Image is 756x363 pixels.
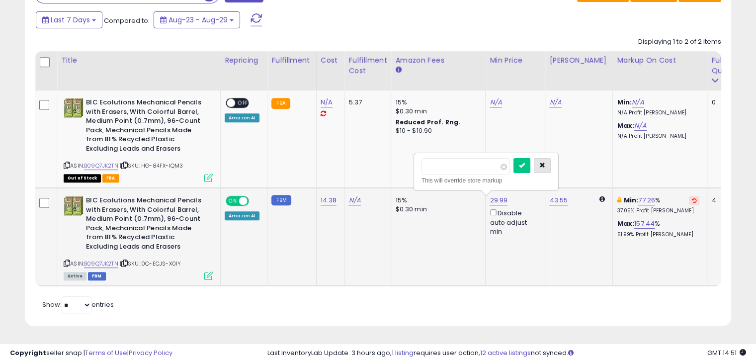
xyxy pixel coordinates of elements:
[617,207,699,214] p: 37.05% Profit [PERSON_NAME]
[707,348,746,358] span: 2025-09-6 14:51 GMT
[395,127,478,135] div: $10 - $10.90
[395,205,478,214] div: $0.30 min
[617,196,699,214] div: %
[348,98,383,107] div: 5.37
[227,197,239,205] span: ON
[10,348,46,358] strong: Copyright
[711,196,742,205] div: 4
[271,195,291,205] small: FBM
[235,99,251,107] span: OFF
[617,109,699,116] p: N/A Profit [PERSON_NAME]
[225,113,259,122] div: Amazon AI
[129,348,172,358] a: Privacy Policy
[321,195,337,205] a: 14.38
[711,55,746,76] div: Fulfillable Quantity
[64,272,86,280] span: All listings currently available for purchase on Amazon
[42,300,114,309] span: Show: entries
[120,260,181,268] span: | SKU: 0C-ECJS-X0IY
[490,55,541,66] div: Min Price
[102,174,119,182] span: FBA
[271,98,290,109] small: FBA
[490,207,537,236] div: Disable auto adjust min
[88,272,106,280] span: FBM
[64,196,84,216] img: 61dJkTT6fpL._SL40_.jpg
[490,195,507,205] a: 29.99
[632,97,644,107] a: N/A
[64,196,213,279] div: ASIN:
[64,98,213,181] div: ASIN:
[395,107,478,116] div: $0.30 min
[490,97,502,107] a: N/A
[617,55,703,66] div: Markup on Cost
[617,133,699,140] p: N/A Profit [PERSON_NAME]
[617,97,632,107] b: Min:
[321,97,333,107] a: N/A
[395,66,401,75] small: Amazon Fees.
[395,118,460,126] b: Reduced Prof. Rng.
[480,348,531,358] a: 12 active listings
[348,55,387,76] div: Fulfillment Cost
[617,231,699,238] p: 51.99% Profit [PERSON_NAME]
[395,98,478,107] div: 15%
[321,55,340,66] div: Cost
[711,98,742,107] div: 0
[617,219,699,238] div: %
[634,219,655,229] a: 157.44
[120,162,183,170] span: | SKU: HG-84FX-IQM3
[549,97,561,107] a: N/A
[421,176,551,185] div: This will override store markup
[392,348,414,358] a: 1 listing
[225,211,259,220] div: Amazon AI
[549,195,568,205] a: 43.55
[395,55,481,66] div: Amazon Fees
[638,195,655,205] a: 77.26
[36,11,102,28] button: Last 7 Days
[104,16,150,25] span: Compared to:
[248,197,263,205] span: OFF
[85,348,127,358] a: Terms of Use
[613,51,707,91] th: The percentage added to the cost of goods (COGS) that forms the calculator for Min & Max prices.
[267,349,746,358] div: Last InventoryLab Update: 3 hours ago, requires user action, not synced.
[549,55,608,66] div: [PERSON_NAME]
[61,55,216,66] div: Title
[86,196,207,254] b: BIC Ecolutions Mechanical Pencils with Erasers, With Colorful Barrel, Medium Point (0.7mm), 96-Co...
[64,98,84,118] img: 61dJkTT6fpL._SL40_.jpg
[271,55,312,66] div: Fulfillment
[168,15,228,25] span: Aug-23 - Aug-29
[348,195,360,205] a: N/A
[638,37,721,47] div: Displaying 1 to 2 of 2 items
[154,11,240,28] button: Aug-23 - Aug-29
[225,55,263,66] div: Repricing
[10,349,172,358] div: seller snap | |
[64,174,101,182] span: All listings that are currently out of stock and unavailable for purchase on Amazon
[624,195,639,205] b: Min:
[395,196,478,205] div: 15%
[84,162,118,170] a: B09Q7JK2TN
[617,219,634,228] b: Max:
[51,15,90,25] span: Last 7 Days
[86,98,207,156] b: BIC Ecolutions Mechanical Pencils with Erasers, With Colorful Barrel, Medium Point (0.7mm), 96-Co...
[617,121,634,130] b: Max:
[84,260,118,268] a: B09Q7JK2TN
[634,121,646,131] a: N/A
